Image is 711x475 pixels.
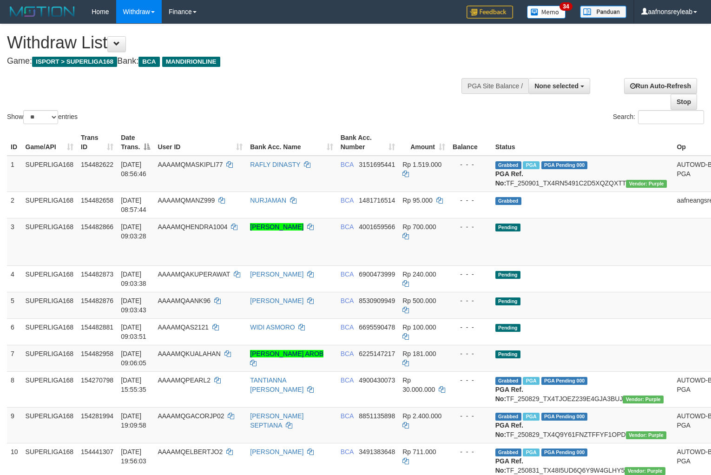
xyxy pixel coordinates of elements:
[402,223,436,231] span: Rp 700.000
[638,110,704,124] input: Search:
[341,197,354,204] span: BCA
[154,129,246,156] th: User ID: activate to sort column ascending
[250,376,303,393] a: TANTIANNA [PERSON_NAME]
[117,129,154,156] th: Date Trans.: activate to sort column descending
[81,412,113,420] span: 154281994
[453,376,488,385] div: - - -
[341,223,354,231] span: BCA
[523,377,539,385] span: Marked by aafmaleo
[121,448,146,465] span: [DATE] 19:56:03
[77,129,117,156] th: Trans ID: activate to sort column ascending
[495,386,523,402] b: PGA Ref. No:
[453,296,488,305] div: - - -
[495,324,520,332] span: Pending
[250,448,303,455] a: [PERSON_NAME]
[22,407,78,443] td: SUPERLIGA168
[7,265,22,292] td: 4
[121,161,146,178] span: [DATE] 08:56:46
[250,350,323,357] a: [PERSON_NAME] AROB
[495,297,520,305] span: Pending
[81,376,113,384] span: 154270798
[495,413,521,421] span: Grabbed
[359,350,395,357] span: Copy 6225147217 to clipboard
[250,412,303,429] a: [PERSON_NAME] SEPTIANA
[527,6,566,19] img: Button%20Memo.svg
[359,448,395,455] span: Copy 3491383648 to clipboard
[402,197,433,204] span: Rp 95.000
[250,223,303,231] a: [PERSON_NAME]
[402,350,436,357] span: Rp 181.000
[541,377,588,385] span: PGA Pending
[626,431,666,439] span: Vendor URL: https://trx4.1velocity.biz
[495,422,523,438] b: PGA Ref. No:
[7,110,78,124] label: Show entries
[7,407,22,443] td: 9
[23,110,58,124] select: Showentries
[467,6,513,19] img: Feedback.jpg
[121,323,146,340] span: [DATE] 09:03:51
[22,265,78,292] td: SUPERLIGA168
[492,407,673,443] td: TF_250829_TX4Q9Y61FNZTFFYF1OPD
[402,270,436,278] span: Rp 240.000
[7,129,22,156] th: ID
[453,349,488,358] div: - - -
[7,191,22,218] td: 2
[121,223,146,240] span: [DATE] 09:03:28
[22,191,78,218] td: SUPERLIGA168
[495,170,523,187] b: PGA Ref. No:
[534,82,579,90] span: None selected
[22,129,78,156] th: Game/API: activate to sort column ascending
[138,57,159,67] span: BCA
[541,413,588,421] span: PGA Pending
[580,6,626,18] img: panduan.png
[246,129,336,156] th: Bank Acc. Name: activate to sort column ascending
[250,161,300,168] a: RAFLY DINASTY
[613,110,704,124] label: Search:
[81,270,113,278] span: 154482873
[495,271,520,279] span: Pending
[121,350,146,367] span: [DATE] 09:06:05
[495,224,520,231] span: Pending
[671,94,697,110] a: Stop
[158,448,223,455] span: AAAAMQELBERTJO2
[359,297,395,304] span: Copy 8530909949 to clipboard
[453,270,488,279] div: - - -
[359,270,395,278] span: Copy 6900473999 to clipboard
[402,412,441,420] span: Rp 2.400.000
[495,197,521,205] span: Grabbed
[541,449,588,456] span: PGA Pending
[625,467,665,475] span: Vendor URL: https://trx4.1velocity.biz
[453,160,488,169] div: - - -
[250,270,303,278] a: [PERSON_NAME]
[158,270,230,278] span: AAAAMQAKUPERAWAT
[341,297,354,304] span: BCA
[402,448,436,455] span: Rp 711.000
[7,292,22,318] td: 5
[402,161,441,168] span: Rp 1.519.000
[81,323,113,331] span: 154482881
[22,345,78,371] td: SUPERLIGA168
[359,161,395,168] span: Copy 3151695441 to clipboard
[399,129,449,156] th: Amount: activate to sort column ascending
[22,318,78,345] td: SUPERLIGA168
[341,161,354,168] span: BCA
[121,270,146,287] span: [DATE] 09:03:38
[158,223,227,231] span: AAAAMQHENDRA1004
[341,412,354,420] span: BCA
[541,161,588,169] span: PGA Pending
[22,156,78,192] td: SUPERLIGA168
[7,57,465,66] h4: Game: Bank:
[359,223,395,231] span: Copy 4001659566 to clipboard
[495,377,521,385] span: Grabbed
[250,323,295,331] a: WIDI ASMORO
[81,197,113,204] span: 154482658
[7,345,22,371] td: 7
[7,218,22,265] td: 3
[7,371,22,407] td: 8
[7,318,22,345] td: 6
[341,350,354,357] span: BCA
[623,396,663,403] span: Vendor URL: https://trx4.1velocity.biz
[495,161,521,169] span: Grabbed
[528,78,590,94] button: None selected
[341,376,354,384] span: BCA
